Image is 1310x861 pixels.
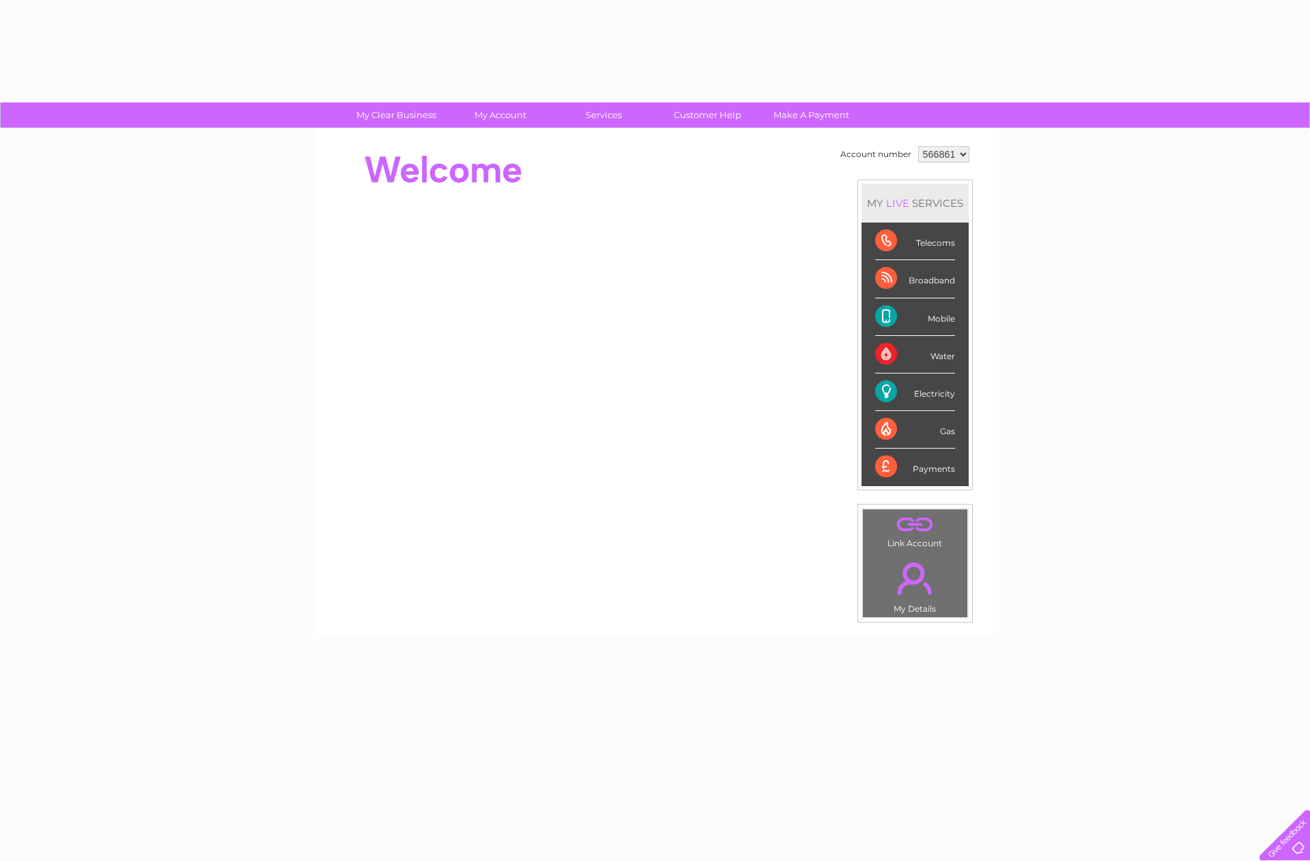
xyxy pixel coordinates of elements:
[837,143,915,166] td: Account number
[862,551,968,618] td: My Details
[651,102,764,128] a: Customer Help
[755,102,868,128] a: Make A Payment
[875,223,955,260] div: Telecoms
[444,102,556,128] a: My Account
[875,298,955,336] div: Mobile
[875,336,955,373] div: Water
[862,509,968,552] td: Link Account
[862,184,969,223] div: MY SERVICES
[866,513,964,537] a: .
[875,411,955,449] div: Gas
[866,554,964,602] a: .
[883,197,912,210] div: LIVE
[547,102,660,128] a: Services
[875,449,955,485] div: Payments
[875,373,955,411] div: Electricity
[340,102,453,128] a: My Clear Business
[875,260,955,298] div: Broadband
